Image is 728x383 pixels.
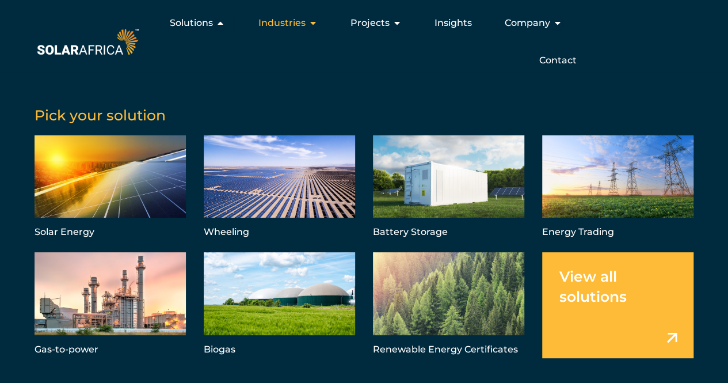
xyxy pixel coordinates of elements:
a: Contact [539,54,576,67]
nav: Menu [141,12,585,72]
a: View all solutions [542,252,693,358]
h5: Pick your solution [35,107,693,124]
span: Company [504,16,550,30]
a: Insights [434,16,471,30]
span: Projects [350,16,389,30]
a: Solar Energy [35,135,186,241]
div: Menu Toggle [141,12,585,72]
span: Solutions [170,16,213,30]
span: Industries [258,16,305,30]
